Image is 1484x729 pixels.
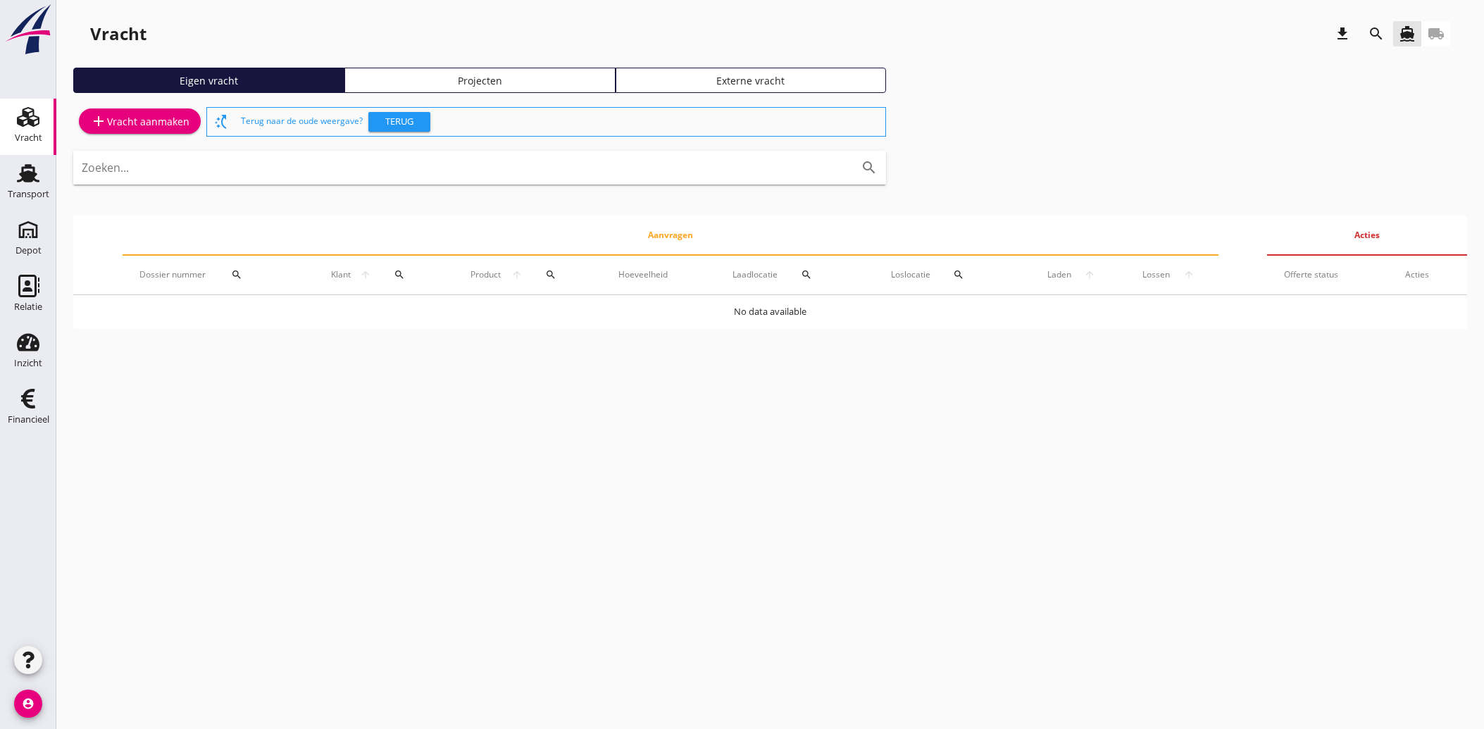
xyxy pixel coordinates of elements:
div: Vracht [90,23,146,45]
i: download [1334,25,1351,42]
i: arrow_upward [1078,269,1102,280]
div: Projecten [351,73,609,88]
i: search [861,159,878,176]
div: Hoeveelheid [618,268,699,281]
i: search [231,269,242,280]
div: Vracht [15,133,42,142]
a: Vracht aanmaken [79,108,201,134]
i: switch_access_shortcut [213,113,230,130]
div: Laadlocatie [732,258,857,292]
div: Inzicht [14,359,42,368]
div: Offerte status [1284,268,1371,281]
i: arrow_upward [356,269,376,280]
td: No data available [73,295,1467,329]
a: Externe vracht [616,68,887,93]
span: Product [466,268,506,281]
div: Relatie [14,302,42,311]
div: Loslocatie [891,258,1008,292]
div: Terug [374,115,425,129]
button: Terug [368,112,430,132]
div: Eigen vracht [80,73,338,88]
i: search [545,269,556,280]
div: Dossier nummer [139,258,293,292]
div: Externe vracht [622,73,880,88]
th: Acties [1267,216,1467,255]
span: Laden [1041,268,1078,281]
div: Terug naar de oude weergave? [241,108,880,136]
span: Lossen [1136,268,1177,281]
th: Aanvragen [123,216,1218,255]
i: account_circle [14,690,42,718]
i: search [1368,25,1385,42]
a: Projecten [344,68,616,93]
img: logo-small.a267ee39.svg [3,4,54,56]
i: search [953,269,964,280]
div: Financieel [8,415,49,424]
div: Acties [1405,268,1450,281]
span: Klant [327,268,356,281]
i: local_shipping [1428,25,1445,42]
div: Depot [15,246,42,255]
i: search [801,269,812,280]
i: directions_boat [1399,25,1416,42]
div: Transport [8,189,49,199]
i: arrow_upward [506,269,528,280]
a: Eigen vracht [73,68,344,93]
i: search [394,269,405,280]
div: Vracht aanmaken [90,113,189,130]
i: add [90,113,107,130]
i: arrow_upward [1177,269,1202,280]
input: Zoeken... [82,156,838,179]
